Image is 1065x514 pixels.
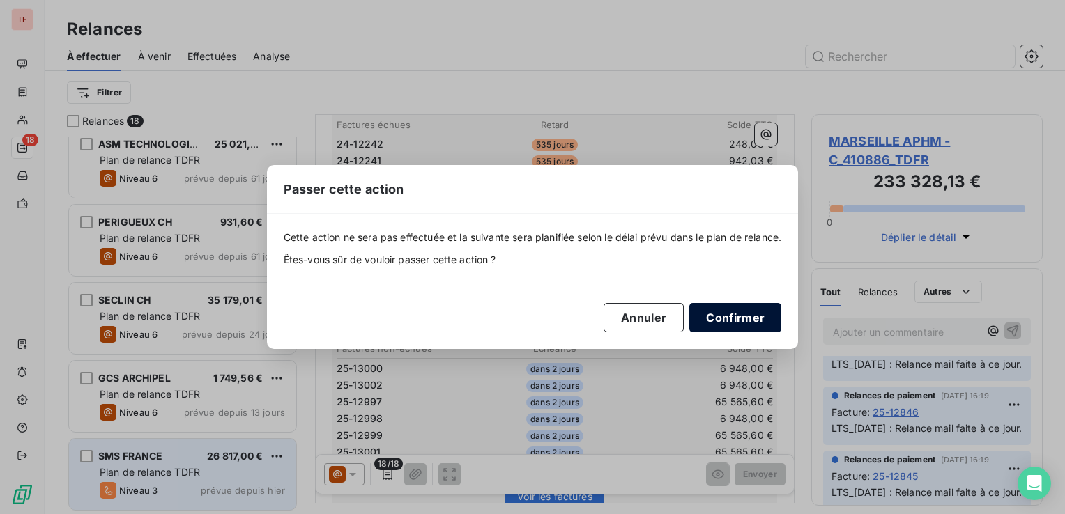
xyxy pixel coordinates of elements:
[284,180,404,198] span: Passer cette action
[604,303,684,332] button: Annuler
[1018,467,1051,500] div: Open Intercom Messenger
[284,231,782,244] span: Cette action ne sera pas effectuée et la suivante sera planifiée selon le délai prévu dans le pla...
[689,303,781,332] button: Confirmer
[284,253,782,267] span: Êtes-vous sûr de vouloir passer cette action ?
